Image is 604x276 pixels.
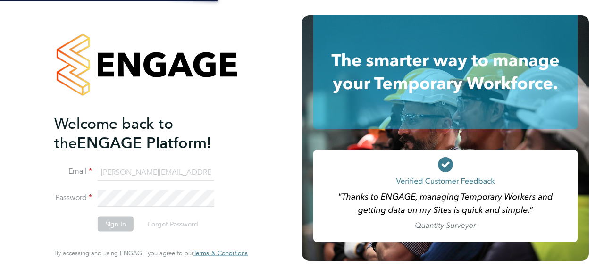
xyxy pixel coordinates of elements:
label: Email [54,167,92,176]
h2: ENGAGE Platform! [54,114,238,152]
input: Enter your work email... [98,164,214,181]
button: Sign In [98,217,134,232]
button: Forgot Password [140,217,206,232]
span: Welcome back to the [54,114,173,152]
label: Password [54,193,92,203]
span: By accessing and using ENGAGE you agree to our [54,249,248,257]
a: Terms & Conditions [193,250,248,257]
